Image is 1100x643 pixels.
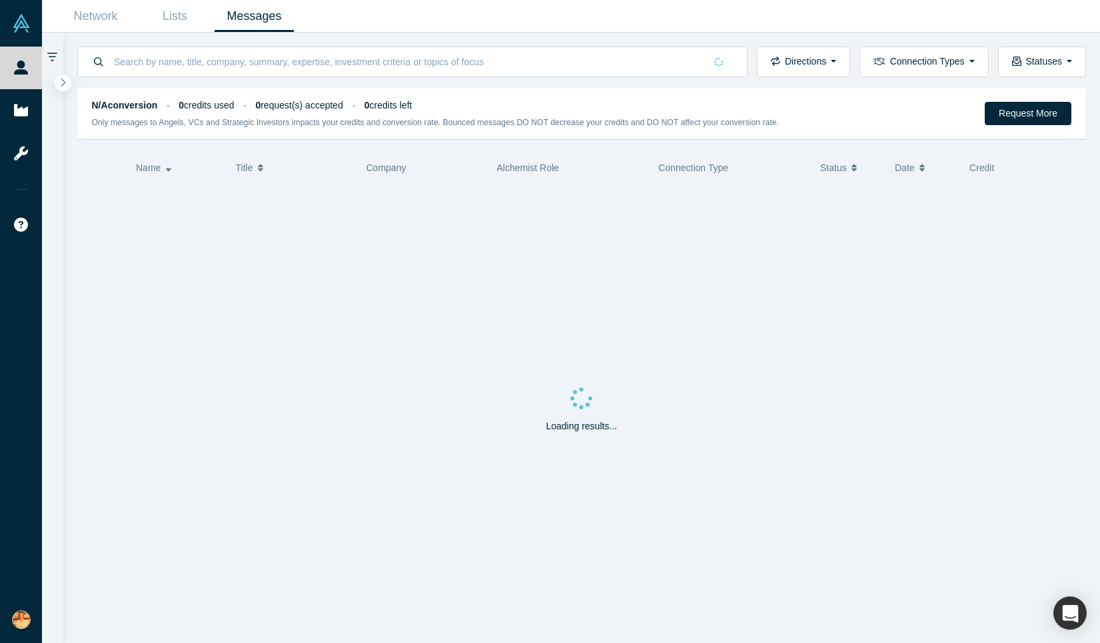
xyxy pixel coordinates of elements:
[546,419,617,433] p: Loading results...
[255,100,261,110] strong: 0
[969,162,994,173] span: Credit
[179,100,234,110] span: credits used
[135,1,215,32] a: Lists
[92,100,158,110] strong: N/A conversion
[757,47,850,77] button: Directions
[113,46,705,77] input: Search by name, title, company, summary, expertise, investment criteria or topics of focus
[136,154,161,182] span: Name
[215,1,294,32] a: Messages
[366,162,406,173] span: Company
[998,47,1086,77] button: Statuses
[167,100,169,110] span: ·
[12,610,31,629] img: Sumina Koiso's Account
[364,100,412,110] span: credits left
[820,154,847,182] span: Status
[12,14,31,33] img: Alchemist Vault Logo
[236,154,352,182] button: Title
[497,162,559,173] span: Alchemist Role
[895,154,915,182] span: Date
[255,100,343,110] span: request(s) accepted
[244,100,247,110] span: ·
[236,154,253,182] span: Title
[820,154,881,182] button: Status
[179,100,184,110] strong: 0
[136,154,222,182] button: Name
[985,102,1071,125] button: Request More
[859,47,988,77] button: Connection Types
[364,100,370,110] strong: 0
[895,154,955,182] button: Date
[92,118,780,127] small: Only messages to Angels, VCs and Strategic Investors impacts your credits and conversion rate. Bo...
[352,100,355,110] span: ·
[658,162,728,173] span: Connection Type
[56,1,135,32] a: Network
